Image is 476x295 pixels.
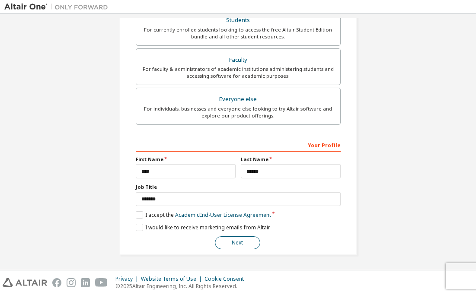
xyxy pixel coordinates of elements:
[241,156,341,163] label: Last Name
[136,211,271,219] label: I accept the
[141,93,335,105] div: Everyone else
[141,66,335,79] div: For faculty & administrators of academic institutions administering students and accessing softwa...
[141,276,204,282] div: Website Terms of Use
[115,276,141,282] div: Privacy
[215,236,260,249] button: Next
[95,278,108,287] img: youtube.svg
[136,224,270,231] label: I would like to receive marketing emails from Altair
[67,278,76,287] img: instagram.svg
[141,54,335,66] div: Faculty
[52,278,61,287] img: facebook.svg
[115,282,249,290] p: © 2025 Altair Engineering, Inc. All Rights Reserved.
[136,184,341,190] label: Job Title
[4,3,112,11] img: Altair One
[204,276,249,282] div: Cookie Consent
[141,105,335,119] div: For individuals, businesses and everyone else looking to try Altair software and explore our prod...
[136,156,236,163] label: First Name
[141,14,335,26] div: Students
[136,138,341,152] div: Your Profile
[3,278,47,287] img: altair_logo.svg
[141,26,335,40] div: For currently enrolled students looking to access the free Altair Student Edition bundle and all ...
[175,211,271,219] a: Academic End-User License Agreement
[81,278,90,287] img: linkedin.svg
